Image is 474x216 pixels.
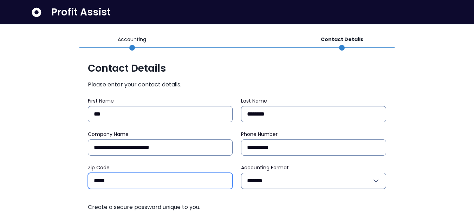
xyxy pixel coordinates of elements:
[321,36,363,43] p: Contact Details
[51,6,111,19] span: Profit Assist
[241,97,267,104] span: Last Name
[88,164,110,171] span: Zip Code
[88,62,386,75] span: Contact Details
[118,36,146,43] p: Accounting
[241,131,278,138] span: Phone Number
[88,80,386,89] span: Please enter your contact details.
[88,97,114,104] span: First Name
[88,131,129,138] span: Company Name
[88,203,386,211] span: Create a secure password unique to you.
[241,164,289,171] span: Accounting Format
